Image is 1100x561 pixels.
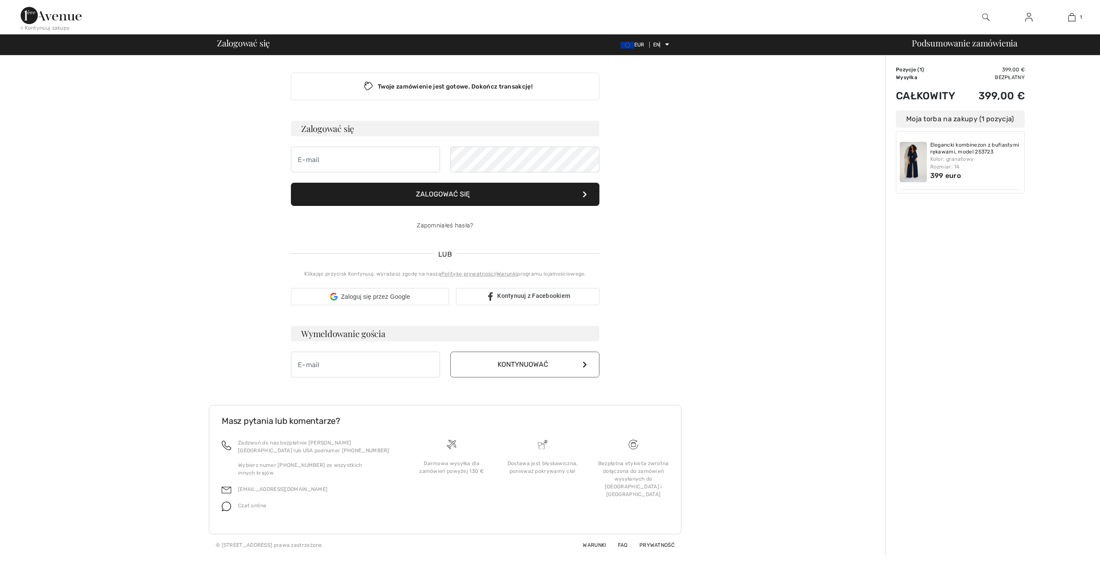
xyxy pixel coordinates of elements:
font: Bezpłatny [995,74,1025,80]
font: ) [922,67,924,73]
font: 399 euro [930,172,961,180]
font: Kontynuować [498,360,548,368]
font: Zaloguj się przez Google [341,293,410,300]
font: EN [653,42,660,48]
font: Zadzwoń do nas bezpłatnie [PERSON_NAME][GEOGRAPHIC_DATA] lub USA pod [238,440,351,454]
font: Kontynuuj z Facebookiem [497,292,570,299]
a: Politykę prywatności [441,271,495,277]
font: Klikając przycisk Kontynuuj, wyrażasz zgodę na naszą [304,271,441,277]
a: Prywatność [629,542,675,548]
img: Darmowa wysyłka przy zamówieniach powyżej 130 funtów [447,440,456,449]
a: Elegancki kombinezon z bufiastymi rękawami, model 253723 [930,142,1021,155]
a: Zalogować się [1018,12,1039,23]
font: Całkowity [896,90,956,102]
div: Zaloguj się przez Google [291,288,449,305]
font: Zalogować się [217,37,270,49]
font: Wybierz numer [PHONE_NUMBER] ze wszystkich innych krajów [238,462,362,476]
font: programu lojalnościowego. [517,271,586,277]
font: Zalogować się [301,123,354,134]
img: pogawędzić [222,502,231,511]
font: i [495,271,497,277]
font: Moja torba na zakupy (1 pozycja) [906,115,1014,123]
font: Masz pytania lub komentarze? [222,416,340,426]
font: Pozycje ( [896,67,920,73]
font: Zalogować się [416,190,470,198]
img: e-mail [222,485,231,495]
button: Zalogować się [291,183,599,206]
img: Aleja 1ère [21,7,82,24]
font: Dostawa jest błyskawiczna, ponieważ pokrywamy cła! [507,460,578,474]
img: Elegancki kombinezon z bufiastymi rękawami, model 253723 [900,142,927,182]
font: Twoje zamówienie jest gotowe. Dokończ transakcję! [378,83,533,90]
font: 399,00 € [1002,67,1025,73]
img: dzwonić [222,441,231,450]
font: < Kontynuuj zakupy [21,25,70,31]
font: Elegancki kombinezon z bufiastymi rękawami, model 253723 [930,142,1020,155]
font: LUB [438,250,452,258]
font: Rozmiar: 14 [930,164,959,170]
font: Wysyłka [896,74,917,80]
img: Dostawa jest błyskawiczna, ponieważ pokrywamy cła! [538,440,547,449]
img: Moja torba [1068,12,1076,22]
font: Podsumowanie zamówienia [912,37,1017,49]
font: numer [PHONE_NUMBER] [324,448,389,454]
font: Darmowa wysyłka dla zamówień powyżej 130 € [419,460,484,474]
font: Prywatność [639,542,675,548]
font: Wymeldowanie gościa [301,328,385,339]
img: Moje informacje [1025,12,1033,22]
font: FAQ [618,542,628,548]
font: 1 [1080,14,1082,20]
img: Darmowa wysyłka przy zamówieniach powyżej 130 funtów [629,440,638,449]
img: wyszukaj na stronie internetowej [982,12,990,22]
font: EUR [634,42,645,48]
a: FAQ [608,542,628,548]
font: © [STREET_ADDRESS] prawa zastrzeżone [216,542,322,548]
font: 399,00 € [978,90,1025,102]
font: Warunki [583,542,606,548]
input: E-mail [291,147,440,172]
a: Kontynuuj z Facebookiem [456,288,599,305]
a: Warunki [572,542,606,548]
img: Euro [620,42,634,49]
a: Warunki [497,271,517,277]
font: Kolor: granatowy [930,156,974,162]
font: Czat online [238,503,266,509]
input: E-mail [291,352,440,377]
button: Kontynuować [450,352,599,377]
a: Zapomniałeś hasła? [417,222,473,229]
a: [EMAIL_ADDRESS][DOMAIN_NAME] [238,486,327,492]
font: 1 [920,67,922,73]
font: Bezpłatna etykieta zwrotna dołączona do zamówień wysyłanych do [GEOGRAPHIC_DATA] i [GEOGRAPHIC_DATA] [598,460,669,497]
a: 1 [1051,12,1093,22]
